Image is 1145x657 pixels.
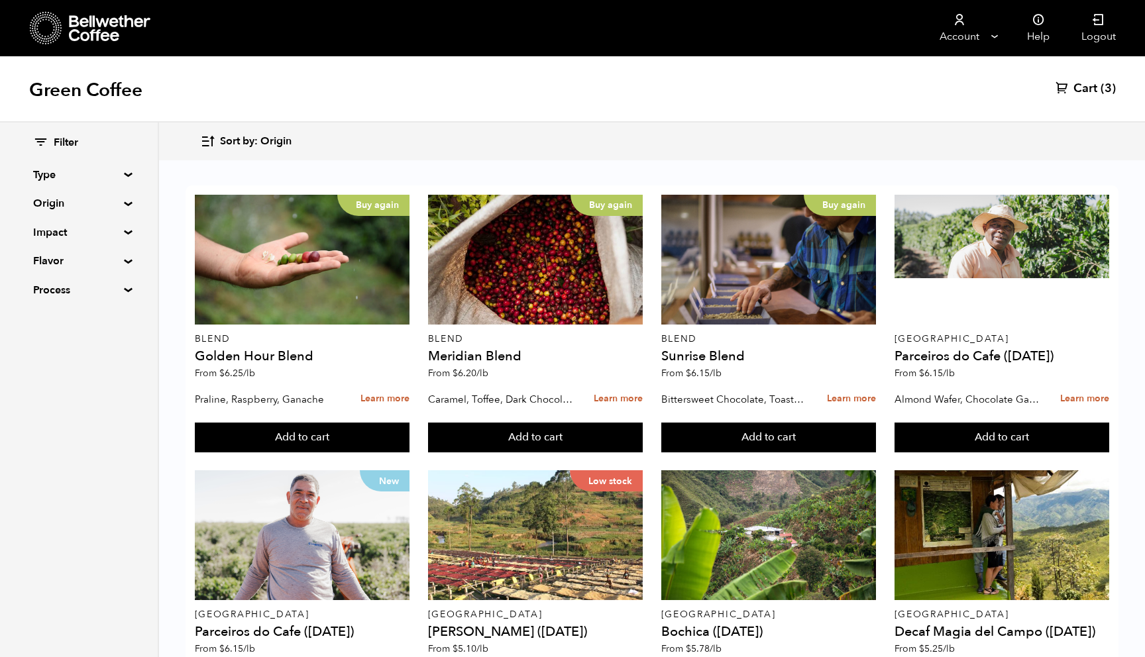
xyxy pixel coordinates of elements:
[219,642,255,655] bdi: 6.15
[570,470,643,491] p: Low stock
[428,470,643,600] a: Low stock
[710,367,722,379] span: /lb
[1073,81,1097,97] span: Cart
[195,350,410,363] h4: Golden Hour Blend
[195,610,410,619] p: [GEOGRAPHIC_DATA]
[895,367,955,379] span: From
[686,367,691,379] span: $
[243,367,255,379] span: /lb
[428,389,574,409] p: Caramel, Toffee, Dark Chocolate
[661,350,877,363] h4: Sunrise Blend
[428,610,643,619] p: [GEOGRAPHIC_DATA]
[594,385,643,413] a: Learn more
[428,195,643,325] a: Buy again
[243,642,255,655] span: /lb
[476,642,488,655] span: /lb
[428,334,643,344] p: Blend
[1060,385,1109,413] a: Learn more
[661,195,877,325] a: Buy again
[428,367,488,379] span: From
[661,334,877,344] p: Blend
[200,126,292,157] button: Sort by: Origin
[476,367,488,379] span: /lb
[428,423,643,453] button: Add to cart
[943,642,955,655] span: /lb
[33,253,125,269] summary: Flavor
[895,350,1110,363] h4: Parceiros do Cafe ([DATE])
[895,389,1041,409] p: Almond Wafer, Chocolate Ganache, Bing Cherry
[428,625,643,638] h4: [PERSON_NAME] ([DATE])
[686,642,691,655] span: $
[661,423,877,453] button: Add to cart
[195,195,410,325] a: Buy again
[428,350,643,363] h4: Meridian Blend
[661,367,722,379] span: From
[686,367,722,379] bdi: 6.15
[919,367,955,379] bdi: 6.15
[661,389,808,409] p: Bittersweet Chocolate, Toasted Marshmallow, Candied Orange, Praline
[895,610,1110,619] p: [GEOGRAPHIC_DATA]
[710,642,722,655] span: /lb
[195,423,410,453] button: Add to cart
[220,134,292,149] span: Sort by: Origin
[195,625,410,638] h4: Parceiros do Cafe ([DATE])
[919,367,924,379] span: $
[661,625,877,638] h4: Bochica ([DATE])
[661,610,877,619] p: [GEOGRAPHIC_DATA]
[453,642,488,655] bdi: 5.10
[360,385,409,413] a: Learn more
[804,195,876,216] p: Buy again
[29,78,142,102] h1: Green Coffee
[33,225,125,240] summary: Impact
[54,136,78,150] span: Filter
[33,195,125,211] summary: Origin
[195,642,255,655] span: From
[428,642,488,655] span: From
[686,642,722,655] bdi: 5.78
[453,642,458,655] span: $
[360,470,409,491] p: New
[895,334,1110,344] p: [GEOGRAPHIC_DATA]
[219,367,255,379] bdi: 6.25
[661,642,722,655] span: From
[33,167,125,183] summary: Type
[895,423,1110,453] button: Add to cart
[453,367,458,379] span: $
[33,282,125,298] summary: Process
[895,625,1110,638] h4: Decaf Magia del Campo ([DATE])
[571,195,643,216] p: Buy again
[195,389,341,409] p: Praline, Raspberry, Ganache
[219,367,225,379] span: $
[827,385,876,413] a: Learn more
[895,642,955,655] span: From
[919,642,924,655] span: $
[943,367,955,379] span: /lb
[453,367,488,379] bdi: 6.20
[195,334,410,344] p: Blend
[337,195,409,216] p: Buy again
[1101,81,1116,97] span: (3)
[1056,81,1116,97] a: Cart (3)
[919,642,955,655] bdi: 5.25
[219,642,225,655] span: $
[195,470,410,600] a: New
[195,367,255,379] span: From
